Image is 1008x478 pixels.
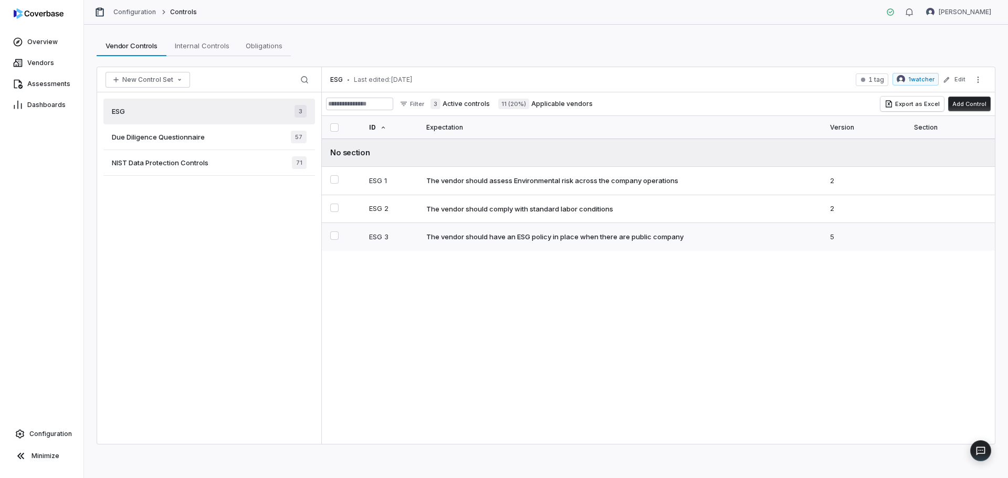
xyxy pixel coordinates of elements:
[330,204,339,212] button: Select ESG 2 control
[103,124,315,150] a: Due Diligence Questionnaire57
[970,72,986,88] button: More actions
[113,8,156,16] a: Configuration
[824,195,908,223] td: 2
[101,39,162,52] span: Vendor Controls
[2,33,81,51] a: Overview
[103,150,315,176] a: NIST Data Protection Controls71
[920,4,997,20] button: Esther Barreto avatar[PERSON_NAME]
[369,116,414,139] div: ID
[103,99,315,124] a: ESG3
[830,116,901,139] div: Version
[112,158,208,167] span: NIST Data Protection Controls
[330,231,339,240] button: Select ESG 3 control
[498,99,529,109] span: 11 (20%)
[330,76,343,84] span: ESG
[908,75,934,83] span: 1 watcher
[27,80,70,88] span: Assessments
[410,100,424,108] span: Filter
[824,223,908,251] td: 5
[868,76,884,84] span: 1 tag
[2,95,81,114] a: Dashboards
[27,101,66,109] span: Dashboards
[426,232,684,241] div: The vendor should have an ESG policy in place when there are public company
[940,70,969,89] button: Edit
[948,97,991,111] button: Add Control
[330,147,986,158] div: No section
[430,99,440,109] span: 3
[14,8,64,19] img: logo-D7KZi-bG.svg
[824,167,908,195] td: 2
[29,430,72,438] span: Configuration
[292,156,307,169] span: 71
[112,132,205,142] span: Due Diligence Questionnaire
[291,131,307,143] span: 57
[171,39,234,52] span: Internal Controls
[27,38,58,46] span: Overview
[498,99,593,109] label: Applicable vendors
[2,54,81,72] a: Vendors
[363,223,420,251] td: ESG 3
[347,76,350,83] span: •
[112,107,125,116] span: ESG
[241,39,287,52] span: Obligations
[363,195,420,223] td: ESG 2
[939,8,991,16] span: [PERSON_NAME]
[897,75,905,83] img: Esther Barreto avatar
[106,72,190,88] button: New Control Set
[395,98,428,110] button: Filter
[426,116,817,139] div: Expectation
[430,99,490,109] label: Active controls
[4,445,79,466] button: Minimize
[926,8,934,16] img: Esther Barreto avatar
[170,8,197,16] span: Controls
[4,424,79,443] a: Configuration
[363,167,420,195] td: ESG 1
[914,116,986,139] div: Section
[426,204,613,214] div: The vendor should comply with standard labor conditions
[295,105,307,118] span: 3
[354,76,413,84] span: Last edited: [DATE]
[27,59,54,67] span: Vendors
[31,452,59,460] span: Minimize
[330,175,339,184] button: Select ESG 1 control
[426,176,678,185] div: The vendor should assess Environmental risk across the company operations
[2,75,81,93] a: Assessments
[880,97,944,111] button: Export as Excel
